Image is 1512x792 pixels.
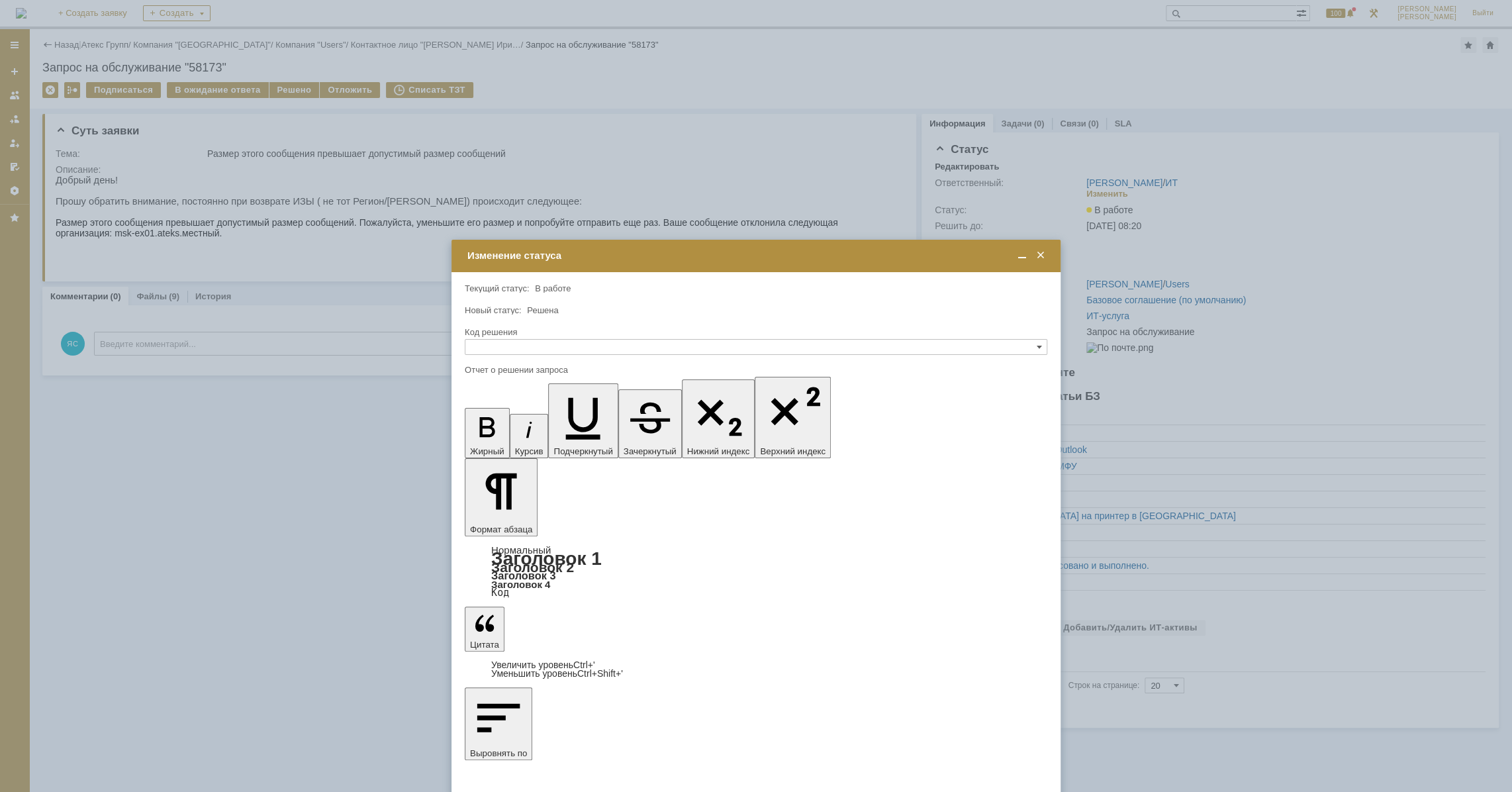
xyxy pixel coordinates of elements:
[465,283,529,293] label: Текущий статус:
[470,748,527,758] span: Выровнять по
[470,446,504,456] span: Жирный
[755,377,831,458] button: Верхний индекс
[465,328,1045,336] div: Код решения
[470,524,532,534] span: Формат абзаца
[618,389,682,458] button: Зачеркнутый
[527,305,558,315] span: Решена
[1016,250,1029,262] span: Свернуть (Ctrl + M)
[510,414,549,458] button: Курсив
[465,607,504,652] button: Цитата
[491,569,555,581] a: Заголовок 3
[465,661,1047,678] div: Цитата
[577,668,623,679] span: Ctrl+Shift+'
[467,250,1047,262] div: Изменение статуса
[624,446,677,456] span: Зачеркнутый
[465,366,1045,374] div: Отчет о решении запроса
[465,546,1047,597] div: Формат абзаца
[535,283,571,293] span: В работе
[491,660,595,670] a: Increase
[465,458,538,536] button: Формат абзаца
[1034,250,1047,262] span: Закрыть
[470,640,499,650] span: Цитата
[491,579,550,590] a: Заголовок 4
[465,687,532,760] button: Выровнять по
[573,660,595,670] span: Ctrl+'
[491,668,623,679] a: Decrease
[491,587,509,599] a: Код
[465,305,522,315] label: Новый статус:
[465,408,510,458] button: Жирный
[491,544,551,556] a: Нормальный
[687,446,750,456] span: Нижний индекс
[548,383,618,458] button: Подчеркнутый
[760,446,826,456] span: Верхний индекс
[515,446,543,456] span: Курсив
[682,379,755,458] button: Нижний индекс
[491,548,602,569] a: Заголовок 1
[553,446,612,456] span: Подчеркнутый
[491,560,574,575] a: Заголовок 2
